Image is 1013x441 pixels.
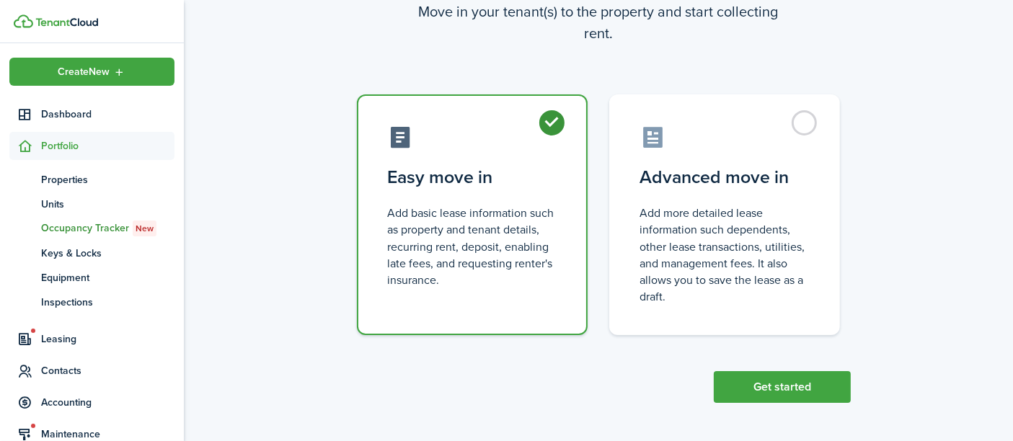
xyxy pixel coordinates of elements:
[14,14,33,28] img: TenantCloud
[41,246,174,261] span: Keys & Locks
[41,363,174,378] span: Contacts
[9,216,174,241] a: Occupancy TrackerNew
[9,58,174,86] button: Open menu
[387,205,557,288] control-radio-card-description: Add basic lease information such as property and tenant details, recurring rent, deposit, enablin...
[714,371,851,403] button: Get started
[41,197,174,212] span: Units
[9,100,174,128] a: Dashboard
[9,167,174,192] a: Properties
[35,18,98,27] img: TenantCloud
[136,222,154,235] span: New
[9,290,174,314] a: Inspections
[9,241,174,265] a: Keys & Locks
[41,270,174,285] span: Equipment
[41,295,174,310] span: Inspections
[41,138,174,153] span: Portfolio
[640,205,810,305] control-radio-card-description: Add more detailed lease information such dependents, other lease transactions, utilities, and man...
[41,107,174,122] span: Dashboard
[41,331,174,347] span: Leasing
[640,164,810,190] control-radio-card-title: Advanced move in
[346,1,851,44] wizard-step-header-description: Move in your tenant(s) to the property and start collecting rent.
[41,220,174,236] span: Occupancy Tracker
[58,67,110,77] span: Create New
[41,395,174,410] span: Accounting
[387,164,557,190] control-radio-card-title: Easy move in
[9,265,174,290] a: Equipment
[9,192,174,216] a: Units
[41,172,174,187] span: Properties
